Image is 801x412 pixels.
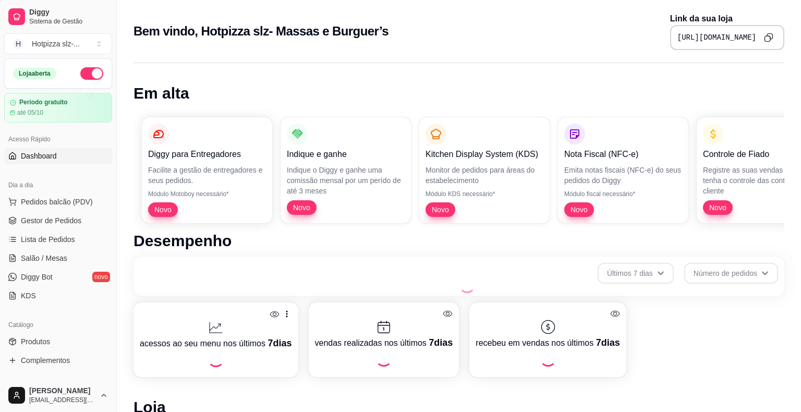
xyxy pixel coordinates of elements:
[133,84,784,103] h1: Em alta
[289,202,314,213] span: Novo
[4,4,112,29] a: DiggySistema de Gestão
[564,165,682,186] p: Emita notas fiscais (NFC-e) do seus pedidos do Diggy
[426,165,543,186] p: Monitor de pedidos para áreas do estabelecimento
[428,204,453,215] span: Novo
[29,386,95,396] span: [PERSON_NAME]
[4,352,112,369] a: Complementos
[133,232,784,250] h1: Desempenho
[596,337,620,348] span: 7 dias
[4,33,112,54] button: Select a team
[426,190,543,198] p: Módulo KDS necessário*
[4,93,112,123] a: Período gratuitoaté 05/10
[476,335,620,350] p: recebeu em vendas nos últimos
[148,190,266,198] p: Módulo Motoboy necessário*
[705,202,731,213] span: Novo
[315,335,453,350] p: vendas realizadas nos últimos
[21,234,75,245] span: Lista de Pedidos
[4,269,112,285] a: Diggy Botnovo
[142,117,272,223] button: Diggy para EntregadoresFacilite a gestão de entregadores e seus pedidos.Módulo Motoboy necessário...
[4,148,112,164] a: Dashboard
[21,290,36,301] span: KDS
[598,263,674,284] button: Últimos 7 dias
[148,165,266,186] p: Facilite a gestão de entregadores e seus pedidos.
[13,68,56,79] div: Loja aberta
[148,148,266,161] p: Diggy para Entregadores
[760,29,777,46] button: Copy to clipboard
[150,204,176,215] span: Novo
[4,333,112,350] a: Produtos
[684,263,778,284] button: Número de pedidos
[21,336,50,347] span: Produtos
[4,287,112,304] a: KDS
[21,215,81,226] span: Gestor de Pedidos
[564,190,682,198] p: Módulo fiscal necessário*
[29,396,95,404] span: [EMAIL_ADDRESS][DOMAIN_NAME]
[429,337,453,348] span: 7 dias
[419,117,550,223] button: Kitchen Display System (KDS)Monitor de pedidos para áreas do estabelecimentoMódulo KDS necessário...
[281,117,411,223] button: Indique e ganheIndique o Diggy e ganhe uma comissão mensal por um perído de até 3 mesesNovo
[287,148,405,161] p: Indique e ganhe
[32,39,80,49] div: Hotpizza slz- ...
[4,177,112,193] div: Dia a dia
[426,148,543,161] p: Kitchen Display System (KDS)
[140,336,292,350] p: acessos ao seu menu nos últimos
[375,350,392,367] div: Loading
[13,39,23,49] span: H
[21,272,53,282] span: Diggy Bot
[268,338,292,348] span: 7 dias
[4,317,112,333] div: Catálogo
[21,197,93,207] span: Pedidos balcão (PDV)
[80,67,103,80] button: Alterar Status
[21,151,57,161] span: Dashboard
[287,165,405,196] p: Indique o Diggy e ganhe uma comissão mensal por um perído de até 3 meses
[4,231,112,248] a: Lista de Pedidos
[558,117,688,223] button: Nota Fiscal (NFC-e)Emita notas fiscais (NFC-e) do seus pedidos do DiggyMódulo fiscal necessário*Novo
[564,148,682,161] p: Nota Fiscal (NFC-e)
[29,17,108,26] span: Sistema de Gestão
[4,250,112,266] a: Salão / Mesas
[4,131,112,148] div: Acesso Rápido
[459,276,476,293] div: Loading
[21,355,70,366] span: Complementos
[4,212,112,229] a: Gestor de Pedidos
[4,193,112,210] button: Pedidos balcão (PDV)
[208,350,224,367] div: Loading
[21,253,67,263] span: Salão / Mesas
[670,13,784,25] p: Link da sua loja
[566,204,592,215] span: Novo
[29,8,108,17] span: Diggy
[19,99,68,106] article: Período gratuito
[4,383,112,408] button: [PERSON_NAME][EMAIL_ADDRESS][DOMAIN_NAME]
[133,23,389,40] h2: Bem vindo, Hotpizza slz- Massas e Burguer’s
[677,32,756,43] pre: [URL][DOMAIN_NAME]
[540,350,556,367] div: Loading
[17,108,43,117] article: até 05/10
